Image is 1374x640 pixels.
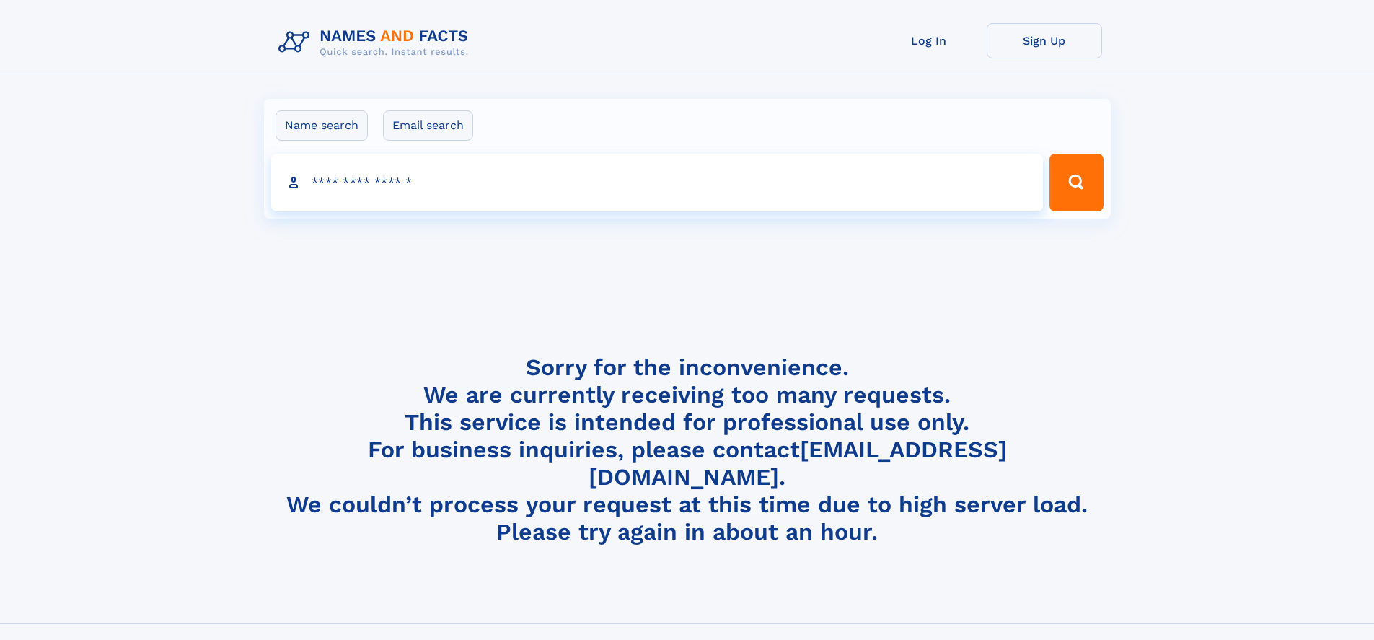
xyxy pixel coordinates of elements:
[273,354,1102,546] h4: Sorry for the inconvenience. We are currently receiving too many requests. This service is intend...
[273,23,480,62] img: Logo Names and Facts
[383,110,473,141] label: Email search
[276,110,368,141] label: Name search
[589,436,1007,491] a: [EMAIL_ADDRESS][DOMAIN_NAME]
[871,23,987,58] a: Log In
[1049,154,1103,211] button: Search Button
[271,154,1044,211] input: search input
[987,23,1102,58] a: Sign Up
